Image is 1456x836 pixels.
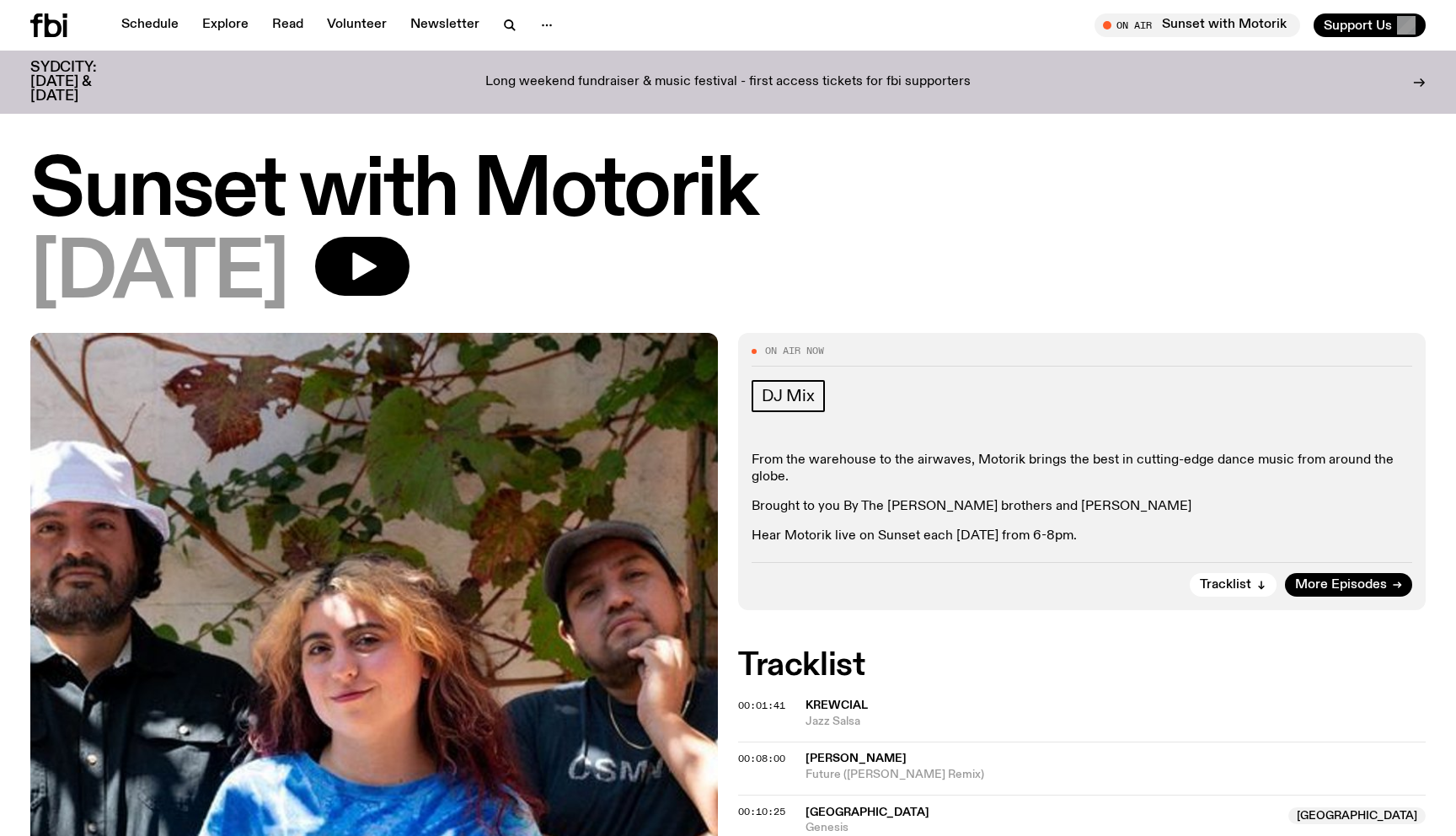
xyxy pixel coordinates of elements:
span: DJ Mix [762,387,815,405]
span: Future ([PERSON_NAME] Remix) [806,767,1426,783]
span: 00:08:00 [738,752,785,765]
span: Tracklist [1200,579,1251,592]
span: More Episodes [1295,579,1387,592]
h2: Tracklist [738,651,1426,681]
a: Volunteer [317,13,397,37]
p: Brought to you By The [PERSON_NAME] brothers and [PERSON_NAME] [752,499,1412,515]
span: 00:01:41 [738,699,785,712]
span: Support Us [1324,18,1392,33]
span: Krewcial [806,699,868,711]
a: More Episodes [1285,573,1412,597]
a: Explore [192,13,259,37]
a: Newsletter [400,13,490,37]
span: [DATE] [30,237,288,313]
p: From the warehouse to the airwaves, Motorik brings the best in cutting-edge dance music from arou... [752,453,1412,485]
span: [PERSON_NAME] [806,753,907,764]
span: On Air Now [765,346,824,356]
h3: SYDCITY: [DATE] & [DATE] [30,61,138,104]
button: On AirSunset with Motorik [1095,13,1300,37]
a: DJ Mix [752,380,825,412]
span: Genesis [806,820,1278,836]
a: Read [262,13,313,37]
p: Long weekend fundraiser & music festival - first access tickets for fbi supporters [485,75,971,90]
span: [GEOGRAPHIC_DATA] [806,807,929,818]
span: Jazz Salsa [806,714,1426,730]
h1: Sunset with Motorik [30,154,1426,230]
span: [GEOGRAPHIC_DATA] [1288,807,1426,824]
span: 00:10:25 [738,805,785,818]
p: Hear Motorik live on Sunset each [DATE] from 6-8pm. [752,528,1412,544]
button: Support Us [1314,13,1426,37]
button: Tracklist [1190,573,1277,597]
a: Schedule [111,13,189,37]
